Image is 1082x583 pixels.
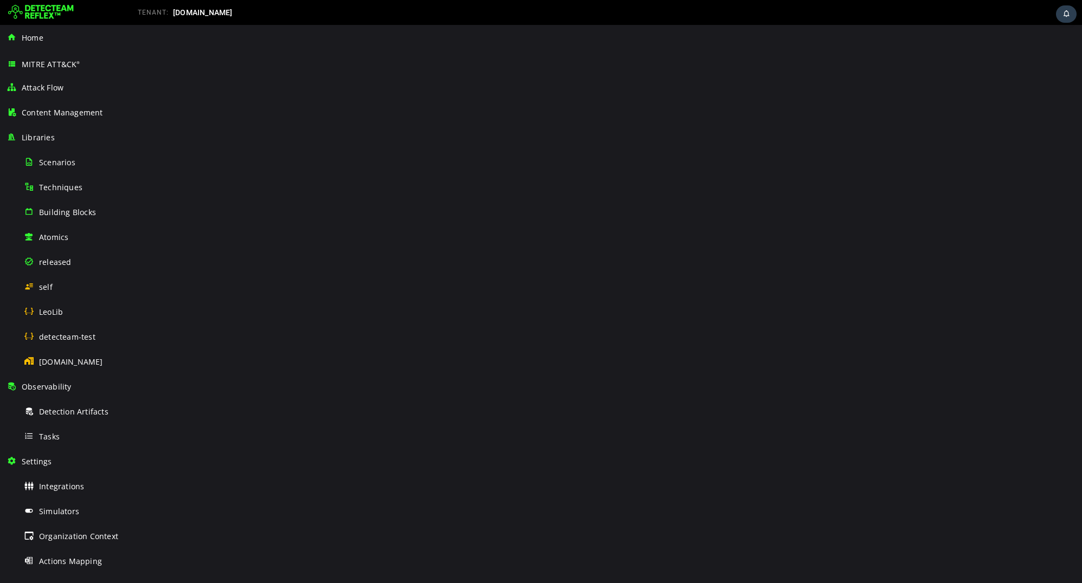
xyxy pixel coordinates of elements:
span: Observability [22,381,72,392]
span: Techniques [39,182,82,192]
span: Content Management [22,107,103,118]
span: released [39,257,72,267]
span: Simulators [39,506,79,516]
span: LeoLib [39,307,63,317]
span: self [39,282,53,292]
div: Task Notifications [1056,5,1077,23]
span: detecteam-test [39,332,95,342]
span: Libraries [22,132,55,142]
span: Actions Mapping [39,556,102,566]
span: Scenarios [39,157,75,167]
span: Tasks [39,431,60,442]
span: Home [22,33,43,43]
span: TENANT: [138,9,169,16]
span: Integrations [39,481,84,491]
span: Organization Context [39,531,118,541]
span: [DOMAIN_NAME] [173,8,233,17]
span: Settings [22,456,52,467]
span: [DOMAIN_NAME] [39,357,103,367]
sup: ® [76,60,80,65]
span: MITRE ATT&CK [22,59,80,69]
span: Atomics [39,232,68,242]
span: Building Blocks [39,207,96,217]
img: Detecteam logo [8,4,74,21]
span: Attack Flow [22,82,63,93]
span: Detection Artifacts [39,406,108,417]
